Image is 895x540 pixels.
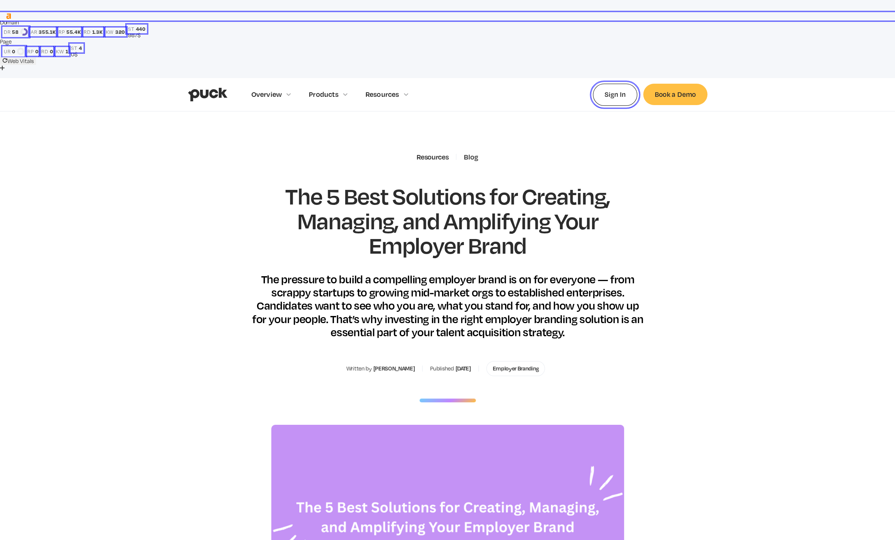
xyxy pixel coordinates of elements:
[251,78,300,111] div: Overview
[464,153,478,161] a: Blog
[31,29,56,35] a: ar355.1K
[39,29,56,35] span: 355.1K
[106,29,125,35] a: kw320
[128,26,146,32] a: st440
[251,90,282,99] div: Overview
[366,78,417,111] div: Resources
[188,78,227,111] a: home
[35,48,39,54] span: 0
[309,78,356,111] div: Products
[4,48,11,54] span: ur
[84,29,90,35] span: rd
[4,48,24,55] a: ur0
[59,29,65,35] span: rp
[493,365,539,372] div: Employer Branding
[56,48,64,54] span: kw
[128,32,146,39] div: 987$
[27,48,38,54] a: rp0
[41,48,48,54] span: rd
[41,48,53,54] a: rd0
[643,84,707,105] a: Book a Demo
[309,90,338,99] div: Products
[66,48,68,54] span: 1
[430,365,454,372] div: Published
[346,365,372,372] div: Written by
[456,365,471,372] div: [DATE]
[417,153,448,161] div: Resources
[593,84,638,106] a: Sign In
[92,29,103,35] span: 1.3K
[79,45,82,51] span: 4
[31,29,37,35] span: ar
[106,29,114,35] span: kw
[8,57,34,64] span: Web Vitals
[128,26,134,32] span: st
[59,29,81,35] a: rp55.4K
[71,51,82,58] div: 0$
[115,29,125,35] span: 320
[71,45,82,51] a: st4
[12,48,15,54] span: 0
[4,28,28,36] a: dr58
[66,29,81,35] span: 55.4K
[373,365,415,372] div: [PERSON_NAME]
[251,184,644,257] h1: The 5 Best Solutions for Creating, Managing, and Amplifying Your Employer Brand
[27,48,33,54] span: rp
[84,29,102,35] a: rd1.3K
[366,90,399,99] div: Resources
[50,48,53,54] span: 0
[251,272,644,338] div: The pressure to build a compelling employer brand is on for everyone — from scrappy startups to g...
[12,29,18,35] span: 58
[4,29,11,35] span: dr
[135,26,145,32] span: 440
[56,48,68,54] a: kw1
[71,45,77,51] span: st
